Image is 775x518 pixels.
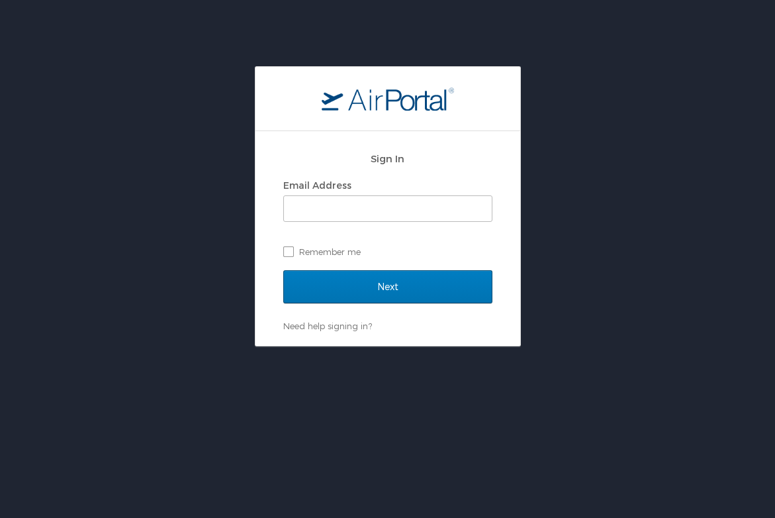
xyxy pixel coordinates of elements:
img: logo [322,87,454,111]
h2: Sign In [283,151,492,166]
a: Need help signing in? [283,321,372,331]
input: Next [283,270,492,303]
label: Remember me [283,242,492,262]
label: Email Address [283,180,351,191]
